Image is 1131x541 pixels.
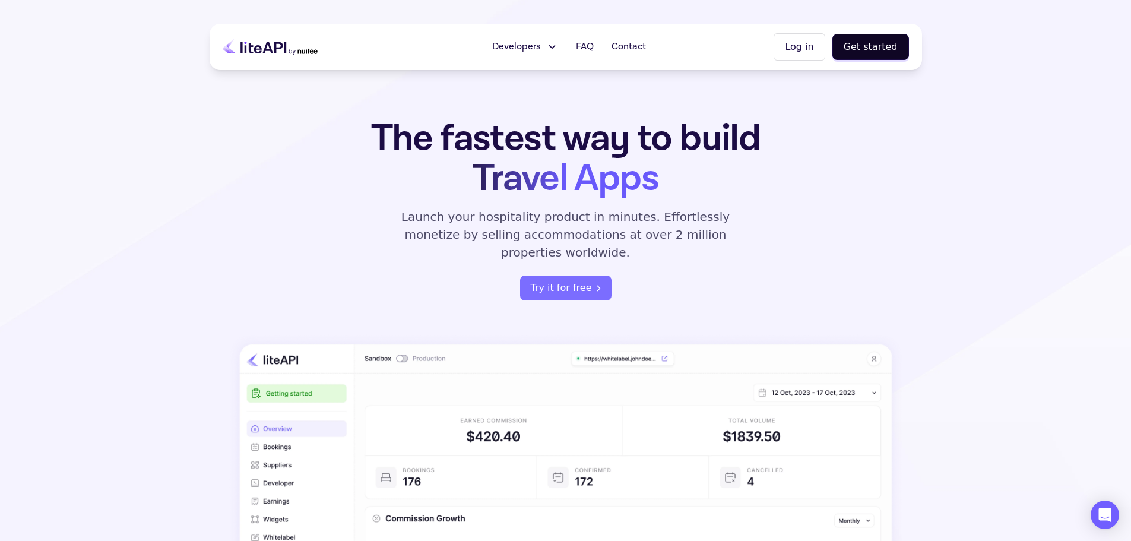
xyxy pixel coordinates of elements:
[520,276,612,300] a: register
[576,40,594,54] span: FAQ
[612,40,646,54] span: Contact
[485,35,565,59] button: Developers
[520,276,612,300] button: Try it for free
[569,35,601,59] a: FAQ
[334,119,798,198] h1: The fastest way to build
[473,154,658,203] span: Travel Apps
[492,40,541,54] span: Developers
[774,33,825,61] button: Log in
[832,34,909,60] button: Get started
[388,208,744,261] p: Launch your hospitality product in minutes. Effortlessly monetize by selling accommodations at ov...
[604,35,653,59] a: Contact
[1091,501,1119,529] div: Open Intercom Messenger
